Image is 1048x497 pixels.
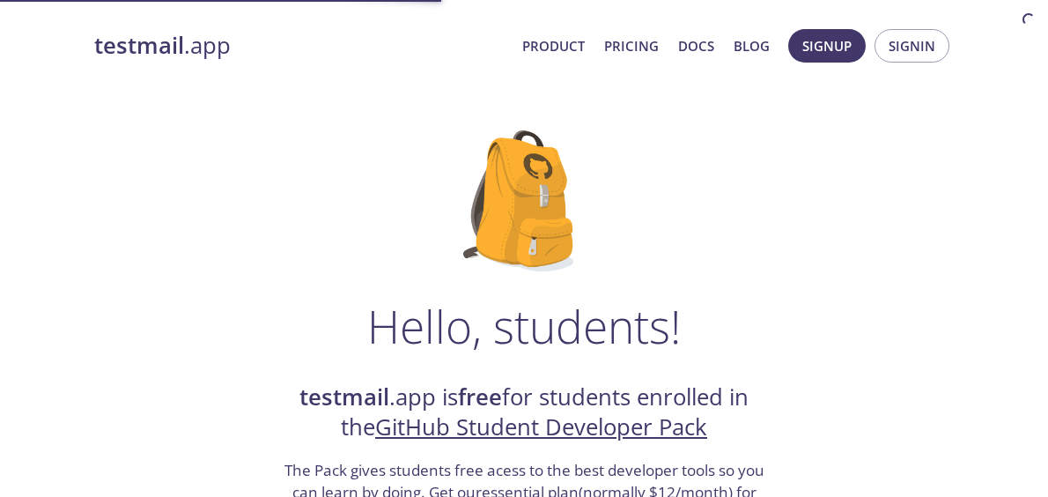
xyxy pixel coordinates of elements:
img: github-student-backpack.png [463,130,586,271]
span: Signin [889,34,935,57]
h1: Hello, students! [367,300,681,352]
a: Docs [678,34,714,57]
a: GitHub Student Developer Pack [375,412,707,442]
span: Signup [802,34,852,57]
strong: free [458,382,502,412]
a: Blog [734,34,770,57]
button: Signin [875,29,949,63]
strong: testmail [94,30,184,61]
a: Product [522,34,585,57]
a: testmail.app [94,31,508,61]
strong: testmail [299,382,389,412]
a: Pricing [604,34,659,57]
h2: .app is for students enrolled in the [282,382,766,443]
button: Signup [788,29,866,63]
